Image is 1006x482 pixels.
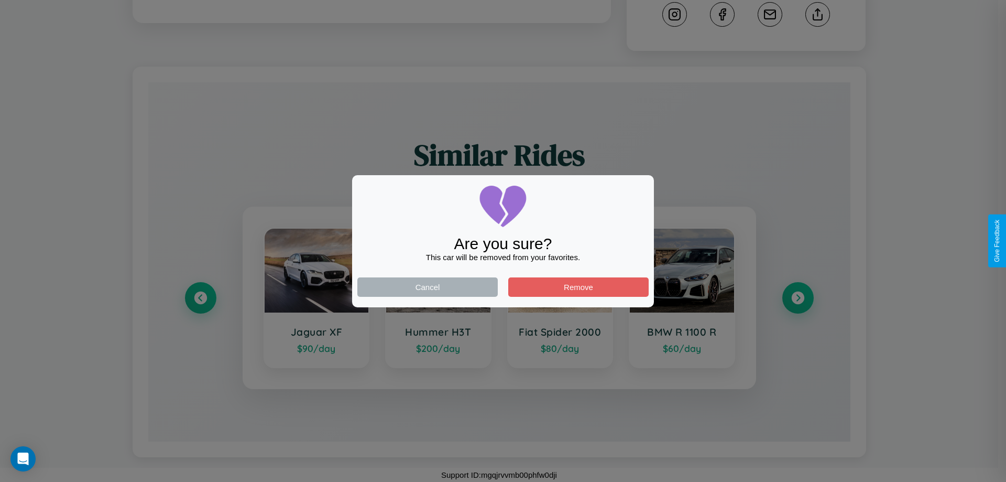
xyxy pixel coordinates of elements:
[357,235,649,253] div: Are you sure?
[10,446,36,472] div: Open Intercom Messenger
[477,180,529,233] img: broken-heart
[508,277,649,297] button: Remove
[993,220,1001,262] div: Give Feedback
[357,277,498,297] button: Cancel
[357,253,649,262] div: This car will be removed from your favorites.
